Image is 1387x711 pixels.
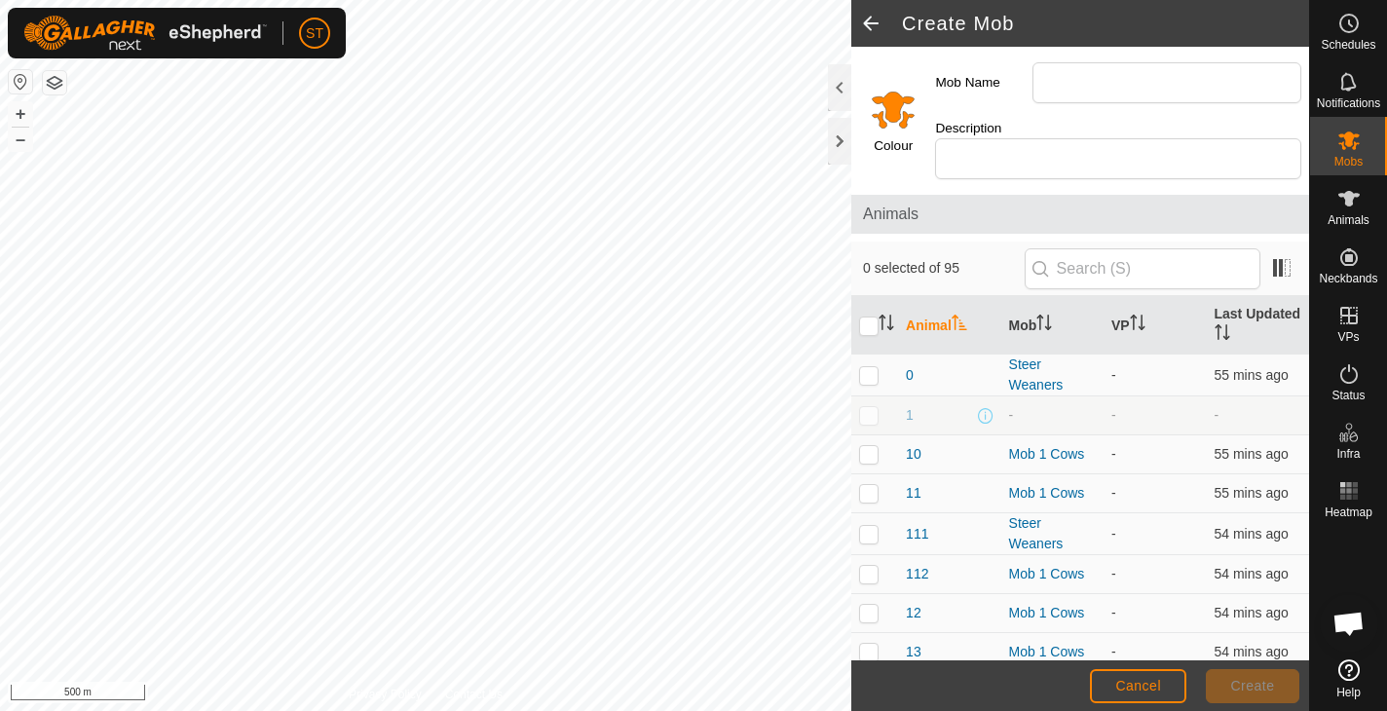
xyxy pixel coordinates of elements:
div: Mob 1 Cows [1009,642,1096,662]
span: Infra [1336,448,1360,460]
button: Cancel [1090,669,1186,703]
div: Mob 1 Cows [1009,483,1096,504]
span: Neckbands [1319,273,1377,284]
span: 0 selected of 95 [863,258,1025,279]
span: 31 Aug 2025 at 7:04 pm [1215,566,1289,581]
span: ST [306,23,323,44]
button: + [9,102,32,126]
div: - [1009,405,1096,426]
app-display-virtual-paddock-transition: - [1111,407,1116,423]
button: Reset Map [9,70,32,94]
app-display-virtual-paddock-transition: - [1111,566,1116,581]
span: Mobs [1334,156,1363,168]
span: 31 Aug 2025 at 7:03 pm [1215,367,1289,383]
img: Gallagher Logo [23,16,267,51]
th: Mob [1001,296,1104,355]
button: – [9,128,32,151]
app-display-virtual-paddock-transition: - [1111,485,1116,501]
span: VPs [1337,331,1359,343]
span: 0 [906,365,914,386]
span: Help [1336,687,1361,698]
th: Last Updated [1207,296,1310,355]
div: Steer Weaners [1009,355,1096,395]
span: 10 [906,444,921,465]
app-display-virtual-paddock-transition: - [1111,605,1116,620]
div: Mob 1 Cows [1009,603,1096,623]
app-display-virtual-paddock-transition: - [1111,446,1116,462]
app-display-virtual-paddock-transition: - [1111,526,1116,542]
input: Search (S) [1025,248,1260,289]
app-display-virtual-paddock-transition: - [1111,367,1116,383]
span: Create [1231,678,1275,693]
span: Notifications [1317,97,1380,109]
a: Privacy Policy [349,686,422,703]
a: Help [1310,652,1387,706]
div: Mob 1 Cows [1009,444,1096,465]
span: 31 Aug 2025 at 7:03 pm [1215,485,1289,501]
div: Steer Weaners [1009,513,1096,554]
a: Contact Us [445,686,503,703]
span: Status [1331,390,1365,401]
span: - [1215,407,1219,423]
th: VP [1104,296,1206,355]
p-sorticon: Activate to sort [952,318,967,333]
button: Create [1206,669,1299,703]
span: 11 [906,483,921,504]
span: 1 [906,405,914,426]
button: Map Layers [43,71,66,94]
span: Heatmap [1325,506,1372,518]
span: 12 [906,603,921,623]
span: 112 [906,564,928,584]
span: 13 [906,642,921,662]
label: Mob Name [935,62,1032,103]
h2: Create Mob [902,12,1309,35]
span: 111 [906,524,928,544]
span: Cancel [1115,678,1161,693]
p-sorticon: Activate to sort [1036,318,1052,333]
label: Colour [874,136,913,156]
p-sorticon: Activate to sort [1130,318,1145,333]
label: Description [935,119,1032,138]
p-sorticon: Activate to sort [879,318,894,333]
span: 31 Aug 2025 at 7:04 pm [1215,605,1289,620]
span: 31 Aug 2025 at 7:04 pm [1215,644,1289,659]
span: Animals [1328,214,1369,226]
span: Schedules [1321,39,1375,51]
span: Animals [863,203,1297,226]
span: 31 Aug 2025 at 7:04 pm [1215,446,1289,462]
a: Open chat [1320,594,1378,653]
app-display-virtual-paddock-transition: - [1111,644,1116,659]
span: 31 Aug 2025 at 7:04 pm [1215,526,1289,542]
p-sorticon: Activate to sort [1215,327,1230,343]
th: Animal [898,296,1000,355]
div: Mob 1 Cows [1009,564,1096,584]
